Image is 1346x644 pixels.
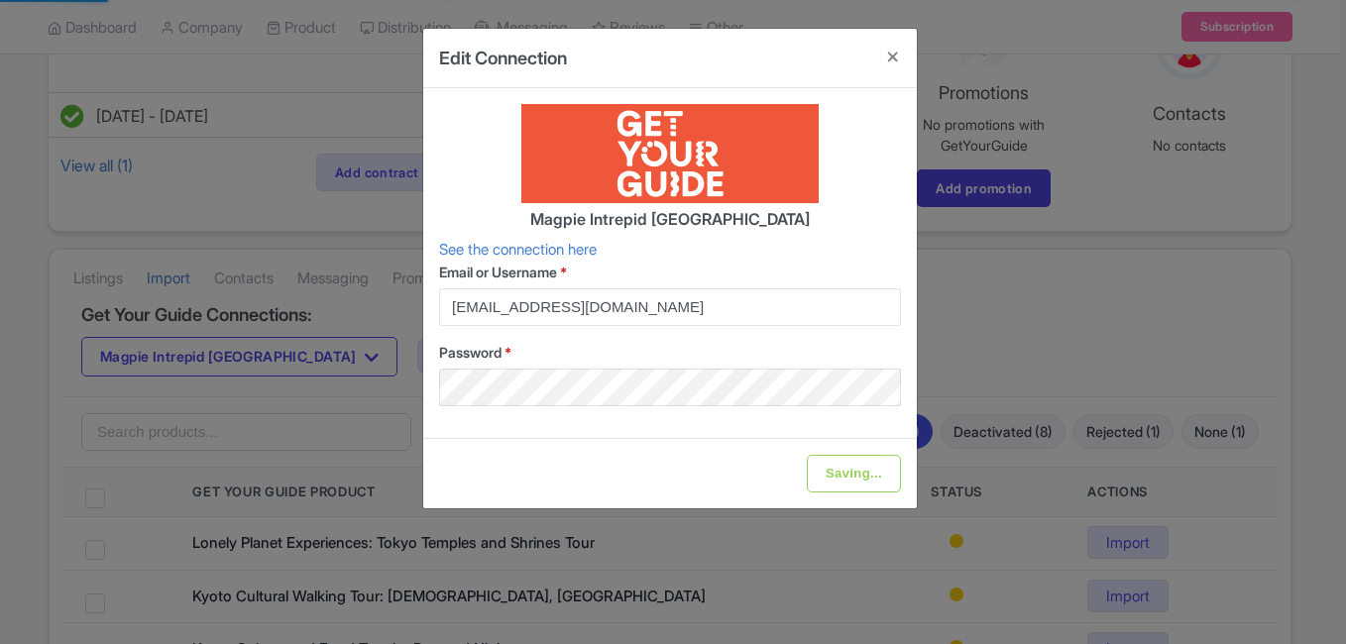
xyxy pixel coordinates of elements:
span: Email or Username [439,264,557,280]
input: Saving... [807,455,901,492]
h4: Edit Connection [439,45,567,71]
button: Close [869,29,917,85]
img: get_your_guide-7e38668e3d2e402e10b01a42601023d1.png [521,104,819,203]
span: Password [439,344,502,361]
a: See the connection here [439,240,597,259]
h4: Magpie Intrepid [GEOGRAPHIC_DATA] [439,211,901,229]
